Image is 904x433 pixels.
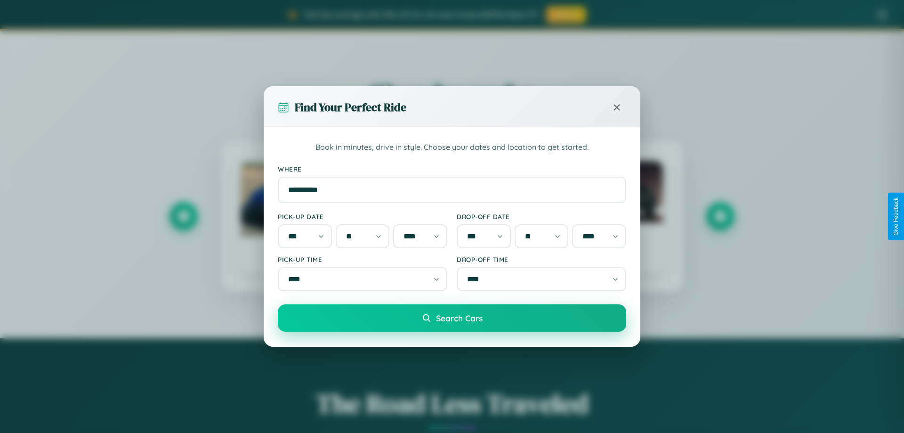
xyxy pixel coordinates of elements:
[436,313,483,323] span: Search Cars
[278,165,626,173] label: Where
[457,255,626,263] label: Drop-off Time
[278,255,447,263] label: Pick-up Time
[278,141,626,154] p: Book in minutes, drive in style. Choose your dates and location to get started.
[457,212,626,221] label: Drop-off Date
[278,304,626,332] button: Search Cars
[278,212,447,221] label: Pick-up Date
[295,99,406,115] h3: Find Your Perfect Ride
